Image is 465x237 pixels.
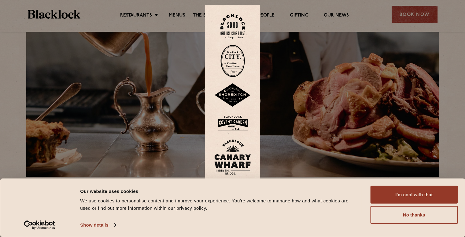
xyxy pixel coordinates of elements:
img: Soho-stamp-default.svg [220,14,245,39]
img: City-stamp-default.svg [220,45,245,77]
img: Shoreditch-stamp-v2-default.svg [214,83,251,107]
button: I'm cool with that [370,186,458,204]
button: No thanks [370,206,458,224]
a: Show details [80,220,116,230]
div: Our website uses cookies [80,187,356,195]
a: Usercentrics Cookiebot - opens in a new window [13,220,66,230]
img: BLA_1470_CoventGarden_Website_Solid.svg [214,113,251,133]
div: We use cookies to personalise content and improve your experience. You're welcome to manage how a... [80,197,356,212]
img: BL_CW_Logo_Website.svg [214,139,251,175]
